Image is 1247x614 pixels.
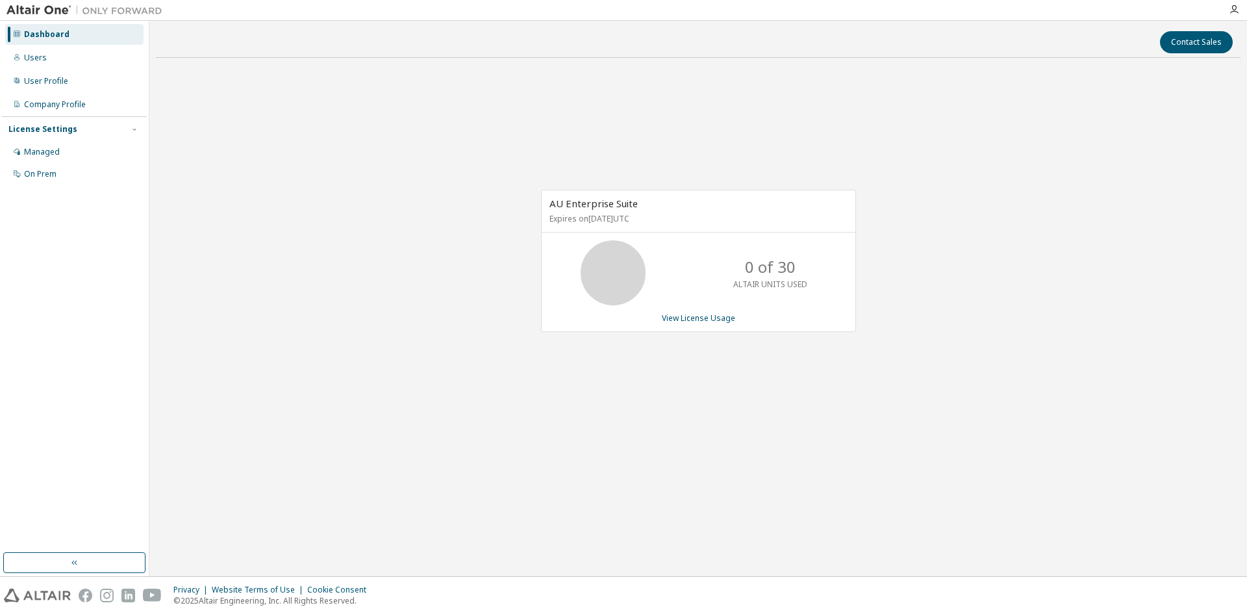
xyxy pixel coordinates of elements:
[662,313,735,324] a: View License Usage
[733,279,807,290] p: ALTAIR UNITS USED
[24,53,47,63] div: Users
[173,585,212,595] div: Privacy
[24,29,69,40] div: Dashboard
[143,589,162,602] img: youtube.svg
[6,4,169,17] img: Altair One
[24,147,60,157] div: Managed
[100,589,114,602] img: instagram.svg
[121,589,135,602] img: linkedin.svg
[1160,31,1233,53] button: Contact Sales
[79,589,92,602] img: facebook.svg
[24,76,68,86] div: User Profile
[549,213,844,224] p: Expires on [DATE] UTC
[8,124,77,134] div: License Settings
[745,256,796,278] p: 0 of 30
[24,169,57,179] div: On Prem
[212,585,307,595] div: Website Terms of Use
[307,585,374,595] div: Cookie Consent
[4,589,71,602] img: altair_logo.svg
[24,99,86,110] div: Company Profile
[173,595,374,606] p: © 2025 Altair Engineering, Inc. All Rights Reserved.
[549,197,638,210] span: AU Enterprise Suite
